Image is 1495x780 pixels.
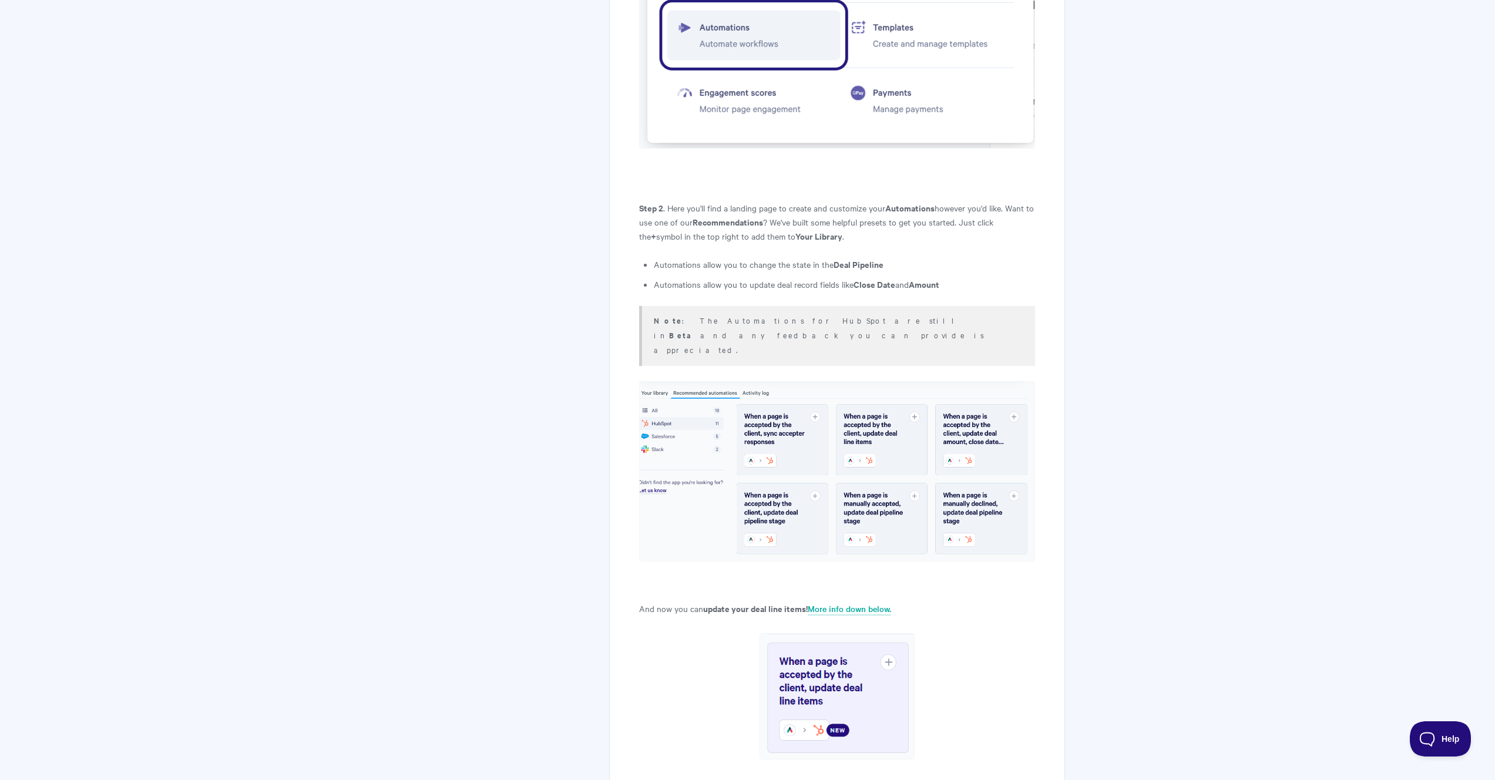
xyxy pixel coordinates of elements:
p: : The Automations for HubSpot are still in and any feedback you can provide is appreciated. [654,313,1020,357]
strong: Close Date [854,278,895,290]
strong: Step 2 [639,201,663,214]
p: . Here you'll find a landing page to create and customize your however you'd like. Want to use on... [639,201,1034,243]
li: Automations allow you to change the state in the [654,257,1034,271]
strong: Automations [885,201,935,214]
img: file-z7ninidVsK.png [639,381,1034,562]
strong: Note [654,315,682,326]
p: And now you can [639,601,1034,759]
strong: update your deal line items! [703,602,808,614]
li: Automations allow you to update deal record fields like and [654,277,1034,291]
strong: Amount [909,278,939,290]
a: More info down below. [808,603,891,616]
iframe: Toggle Customer Support [1410,721,1472,757]
strong: Recommendations [693,216,763,228]
strong: Beta [669,330,700,341]
strong: + [651,230,656,242]
strong: Your Library [795,230,842,242]
strong: Deal Pipeline [834,258,883,270]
